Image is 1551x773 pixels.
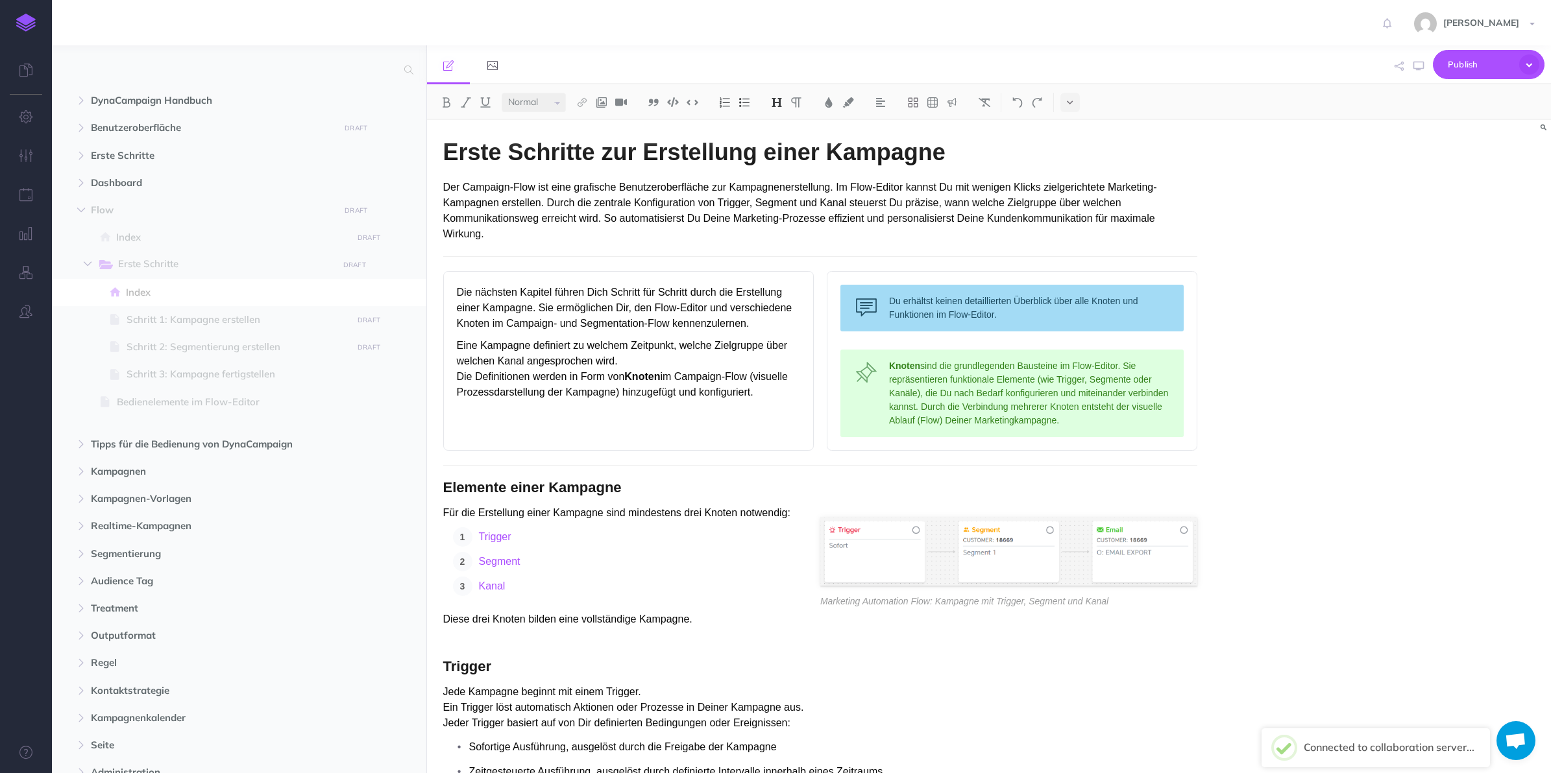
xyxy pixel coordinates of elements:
span: DynaCampaign Handbuch [91,93,332,108]
span: Audience Tag [91,573,332,589]
strong: Knoten [889,361,920,371]
div: Du erhältst keinen detaillierten Überblick über alle Knoten und Funktionen im Flow-Editor. [840,285,1184,331]
img: Clear styles button [979,97,990,108]
h1: Erste Schritte zur Erstellung einer Kampagne [443,139,1198,165]
span: [PERSON_NAME] [1437,17,1526,29]
p: Jede Kampagne beginnt mit einem Trigger. Ein Trigger löst automatisch Aktionen oder Prozesse in D... [443,684,1198,731]
img: Callout dropdown menu button [946,97,958,108]
span: Index [126,285,348,300]
a: Kanal [479,580,506,591]
img: 7a7da18f02460fc3b630f9ef2d4b6b32.jpg [1414,12,1437,35]
span: Segmentierung [91,546,332,562]
button: DRAFT [340,121,372,136]
p: Der Campaign-Flow ist eine grafische Benutzeroberfläche zur Kampagnenerstellung. Im Flow-Editor k... [443,180,1198,242]
button: DRAFT [340,203,372,218]
a: Open chat [1496,721,1535,760]
span: Index [116,230,348,245]
img: Underline button [480,97,491,108]
small: DRAFT [358,343,380,351]
span: Dashboard [91,175,332,191]
span: Tipps für die Bedienung von DynaCampaign [91,436,332,452]
img: Italic button [460,97,472,108]
a: Segment [479,556,520,567]
img: Headings dropdown button [771,97,783,108]
img: Paragraph button [790,97,802,108]
img: Bold button [441,97,452,108]
span: Kampagnenkalender [91,710,332,726]
img: Unordered list button [739,97,750,108]
button: Publish [1433,50,1545,79]
img: Create table button [927,97,938,108]
h2: Connected to collaboration server... [1304,742,1474,754]
span: Treatment [91,601,332,616]
span: Schritt 3: Kampagne fertigstellen [127,366,348,382]
div: sind die grundlegenden Bausteine im Flow-Editor. Sie repräsentieren funktionale Elemente (wie Tri... [840,350,1184,437]
img: Code block button [667,97,679,107]
h2: Elemente einer Kampagne [443,480,1198,495]
img: Link button [576,97,588,108]
span: Erste Schritte [118,256,329,273]
span: Bedienelemente im Flow-Editor [117,394,348,410]
button: DRAFT [352,313,385,327]
img: Redo [1031,97,1043,108]
span: Schritt 1: Kampagne erstellen [127,312,348,327]
span: Erste Schritte [91,148,332,163]
small: DRAFT [345,124,367,132]
span: Kampagnen-Vorlagen [91,491,332,506]
span: Schritt 2: Segmentierung erstellen [127,339,348,355]
span: Regel [91,655,332,671]
span: Kampagnen [91,464,332,479]
img: Marketing Automation Flow: Kampagne mit Trigger, Segment und Kanal [820,517,1197,586]
button: DRAFT [352,230,385,245]
h2: Trigger [443,659,1198,674]
span: Benutzeroberfläche [91,120,332,136]
img: Add video button [615,97,627,108]
button: DRAFT [338,257,371,272]
p: Sofortige Ausführung, ausgelöst durch die Freigabe der Kampagne [469,737,1198,757]
figcaption: Marketing Automation Flow: Kampagne mit Trigger, Segment und Kanal [820,595,1197,607]
small: DRAFT [358,233,380,242]
p: Diese drei Knoten bilden eine vollständige Kampagne. [443,612,1198,627]
span: Flow [91,202,332,218]
img: Text color button [823,97,835,108]
p: Die nächsten Kapitel führen Dich Schritt für Schritt durch die Erstellung einer Kampagne. Sie erm... [457,285,800,331]
img: Text background color button [842,97,854,108]
span: Publish [1448,54,1513,75]
button: DRAFT [352,340,385,355]
img: Add image button [596,97,607,108]
small: DRAFT [345,206,367,215]
img: Undo [1012,97,1023,108]
img: Alignment dropdown menu button [875,97,886,108]
strong: Knoten [624,371,660,382]
span: Seite [91,737,332,753]
a: Trigger [479,531,511,542]
p: Eine Kampagne definiert zu welchem Zeitpunkt, welche Zielgruppe über welchen Kanal angesprochen w... [457,338,800,400]
span: Realtime-Kampagnen [91,518,332,534]
small: DRAFT [358,316,380,324]
span: Outputformat [91,628,332,643]
img: Ordered list button [719,97,731,108]
img: logo-mark.svg [16,14,36,32]
img: Blockquote button [648,97,659,108]
span: Kontaktstrategie [91,683,332,698]
p: Für die Erstellung einer Kampagne sind mindestens drei Knoten notwendig: [443,505,1198,521]
input: Search [78,58,397,82]
img: Inline code button [687,97,698,107]
small: DRAFT [343,261,366,269]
